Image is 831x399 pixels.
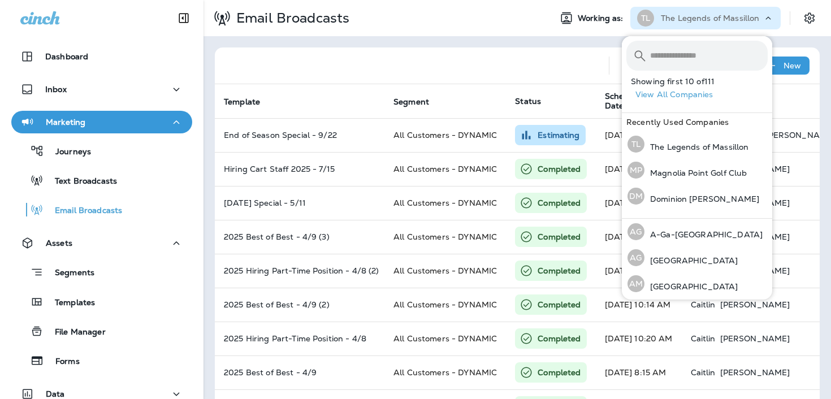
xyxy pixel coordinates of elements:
[11,168,192,192] button: Text Broadcasts
[44,357,80,367] p: Forms
[46,238,72,248] p: Assets
[596,355,682,389] td: [DATE] 8:15 AM
[393,333,497,344] span: All Customers - DYNAMIC
[644,194,759,203] p: Dominion [PERSON_NAME]
[224,232,375,241] p: 2025 Best of Best - 4/9 (3)
[596,186,682,220] td: [DATE] 9:34 AM
[538,231,581,242] p: Completed
[393,232,497,242] span: All Customers - DYNAMIC
[393,300,497,310] span: All Customers - DYNAMIC
[224,368,375,377] p: 2025 Best of Best - 4/9
[596,288,682,322] td: [DATE] 10:14 AM
[644,230,763,239] p: A-Ga-[GEOGRAPHIC_DATA]
[627,136,644,153] div: TL
[622,113,772,131] div: Recently Used Companies
[515,96,541,106] span: Status
[11,260,192,284] button: Segments
[393,198,497,208] span: All Customers - DYNAMIC
[393,97,429,107] span: Segment
[393,367,497,378] span: All Customers - DYNAMIC
[538,129,579,141] p: Estimating
[637,10,654,27] div: TL
[393,97,444,107] span: Segment
[44,268,94,279] p: Segments
[393,130,497,140] span: All Customers - DYNAMIC
[44,176,117,187] p: Text Broadcasts
[605,92,663,111] span: Scheduled Date
[627,223,644,240] div: AG
[596,220,682,254] td: [DATE] 11:27 AM
[691,300,716,309] p: Caitlin
[661,14,759,23] p: The Legends of Massillon
[11,45,192,68] button: Dashboard
[691,368,716,377] p: Caitlin
[44,206,122,216] p: Email Broadcasts
[596,118,682,152] td: [DATE] 1:45 PM
[627,188,644,205] div: DM
[224,164,375,174] p: Hiring Cart Staff 2025 - 7/15
[720,300,790,309] p: [PERSON_NAME]
[784,61,801,70] p: New
[11,349,192,372] button: Forms
[11,232,192,254] button: Assets
[622,245,772,271] button: AG[GEOGRAPHIC_DATA]
[622,219,772,245] button: AGA-Ga-[GEOGRAPHIC_DATA]
[224,266,375,275] p: 2025 Hiring Part-Time Position - 4/8 (2)
[627,162,644,179] div: MP
[538,333,581,344] p: Completed
[44,147,91,158] p: Journeys
[224,300,375,309] p: 2025 Best of Best - 4/9 (2)
[644,282,738,291] p: [GEOGRAPHIC_DATA]
[631,77,772,86] p: Showing first 10 of 111
[622,131,772,157] button: TLThe Legends of Massillon
[45,85,67,94] p: Inbox
[644,168,747,177] p: Magnolia Point Golf Club
[393,164,497,174] span: All Customers - DYNAMIC
[11,78,192,101] button: Inbox
[618,54,641,77] button: Search Email Broadcasts
[46,118,85,127] p: Marketing
[224,97,275,107] span: Template
[45,52,88,61] p: Dashboard
[11,139,192,163] button: Journeys
[11,198,192,222] button: Email Broadcasts
[11,290,192,314] button: Templates
[538,163,581,175] p: Completed
[596,152,682,186] td: [DATE] 7:00 PM
[538,367,581,378] p: Completed
[691,334,716,343] p: Caitlin
[168,7,200,29] button: Collapse Sidebar
[622,297,772,324] button: AG[GEOGRAPHIC_DATA] [US_STATE]
[644,142,748,151] p: The Legends of Massillon
[605,92,677,111] span: Scheduled Date
[224,131,375,140] p: End of Season Special - 9/22
[538,265,581,276] p: Completed
[232,10,349,27] p: Email Broadcasts
[538,299,581,310] p: Completed
[44,298,95,309] p: Templates
[596,254,682,288] td: [DATE] 11:06 AM
[622,183,772,209] button: DMDominion [PERSON_NAME]
[720,368,790,377] p: [PERSON_NAME]
[224,97,260,107] span: Template
[538,197,581,209] p: Completed
[627,249,644,266] div: AG
[799,8,820,28] button: Settings
[644,256,738,265] p: [GEOGRAPHIC_DATA]
[720,334,790,343] p: [PERSON_NAME]
[622,157,772,183] button: MPMagnolia Point Golf Club
[44,327,106,338] p: File Manager
[631,86,772,103] button: View All Companies
[627,275,644,292] div: AM
[224,198,375,207] p: 2025 Mother's Day Special - 5/11
[596,322,682,355] td: [DATE] 10:20 AM
[622,271,772,297] button: AM[GEOGRAPHIC_DATA]
[224,334,375,343] p: 2025 Hiring Part-Time Position - 4/8
[393,266,497,276] span: All Customers - DYNAMIC
[11,319,192,343] button: File Manager
[11,111,192,133] button: Marketing
[578,14,626,23] span: Working as:
[46,389,65,398] p: Data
